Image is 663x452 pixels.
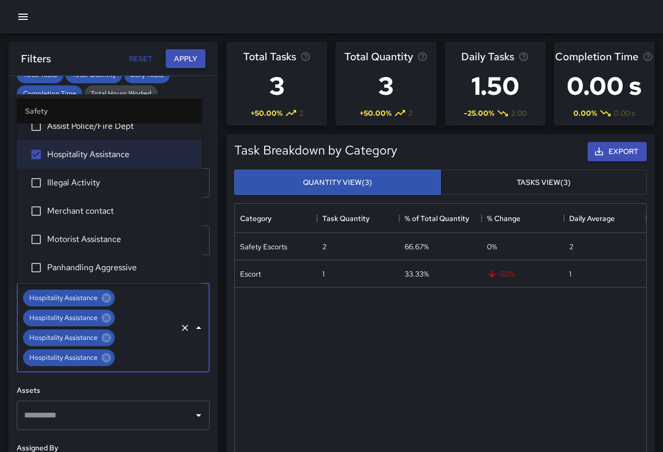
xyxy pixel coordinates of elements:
div: 1 [569,269,571,279]
button: Reset [124,49,157,69]
span: Hospitality Assistance [47,148,193,161]
li: Safety [17,98,202,124]
button: Clear [178,321,192,335]
span: Total Quantity [344,48,413,65]
span: Assist Police/Fire Dept [47,120,193,133]
span: Hospitality Assistance [23,351,104,363]
div: % of Total Quantity [399,204,482,233]
div: Category [240,204,271,233]
span: 0.00 % [573,108,597,118]
span: Illegal Activity [47,177,193,189]
span: Completion Time [17,89,82,98]
button: Tasks View(3) [440,170,647,195]
span: Hospitality Assistance [23,312,104,324]
span: 2.00 [511,108,527,118]
button: Quantity View(3) [234,170,441,195]
button: Apply [166,49,205,69]
div: Hospitality Assistance [23,310,115,326]
span: Panhandling Aggressive [47,261,193,274]
div: Daily Average [564,204,646,233]
span: Total Hours Worked [84,89,158,98]
svg: Total number of tasks in the selected period, compared to the previous period. [300,51,311,62]
button: Close [191,321,206,335]
div: Escort [240,269,261,279]
div: Category [235,204,317,233]
div: 66.67% [405,241,429,252]
span: Motorist Assistance [47,233,193,246]
div: % Change [487,204,520,233]
h6: Assets [17,385,210,396]
div: Hospitality Assistance [23,329,115,346]
span: Hospitality Assistance [23,292,104,304]
h3: 3 [344,65,428,107]
button: Open [191,408,206,423]
span: -50 % [487,269,515,279]
span: Hospitality Assistance [23,332,104,344]
div: Daily Average [569,204,615,233]
span: 2 [299,108,303,118]
div: Total Hours Worked [84,85,158,102]
h3: 0.00 s [555,65,653,107]
button: Export [588,142,647,161]
span: + 50.00 % [251,108,282,118]
span: -25.00 % [464,108,494,118]
div: Task Quantity [322,204,369,233]
svg: Average number of tasks per day in the selected period, compared to the previous period. [518,51,529,62]
div: Hospitality Assistance [23,349,115,366]
div: 33.33% [405,269,429,279]
div: 1 [322,269,324,279]
div: 2 [569,241,573,252]
div: Completion Time [17,85,82,102]
div: Task Quantity [317,204,399,233]
svg: Average time taken to complete tasks in the selected period, compared to the previous period. [643,51,653,62]
div: % of Total Quantity [405,204,469,233]
h3: 1.50 [461,65,529,107]
span: 2 [408,108,412,118]
div: Hospitality Assistance [23,290,115,306]
span: 0 % [487,241,497,252]
h3: 3 [243,65,311,107]
h5: Task Breakdown by Category [234,142,397,159]
span: Daily Tasks [461,48,514,65]
svg: Total task quantity in the selected period, compared to the previous period. [417,51,428,62]
span: Total Tasks [243,48,296,65]
span: + 50.00 % [360,108,392,118]
div: Safety Escorts [240,241,287,252]
span: Merchant contact [47,205,193,217]
div: % Change [482,204,564,233]
span: 0.00 s [614,108,635,118]
span: Completion Time [555,48,638,65]
h6: Filters [21,50,51,67]
div: 2 [322,241,327,252]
